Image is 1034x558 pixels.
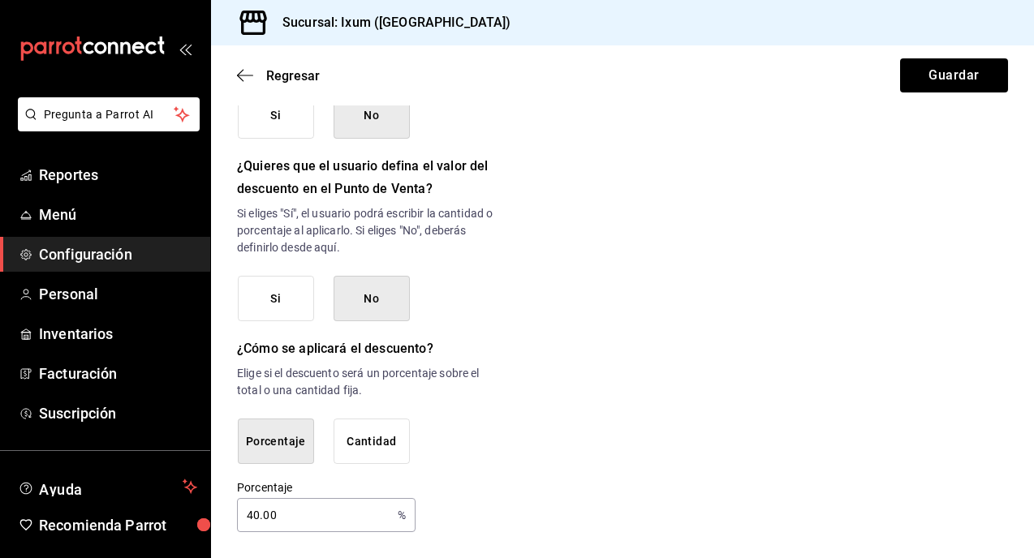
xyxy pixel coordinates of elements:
span: Menú [39,204,197,225]
button: Guardar [900,58,1008,92]
span: Facturación [39,363,197,384]
p: Si eliges "Sí", el usuario podrá escribir la cantidad o porcentaje al aplicarlo. Si eliges "No", ... [237,205,494,256]
h6: ¿Quieres que el usuario defina el valor del descuento en el Punto de Venta? [237,155,494,200]
button: No [334,276,410,322]
button: Si [238,92,314,139]
span: Pregunta a Parrot AI [44,106,174,123]
label: Porcentaje [237,482,416,493]
button: Pregunta a Parrot AI [18,97,200,131]
span: Ayuda [39,477,176,496]
h6: ¿Cómo se aplicará el descuento? [237,337,494,360]
span: Personal [39,283,197,305]
span: Recomienda Parrot [39,514,197,536]
button: Cantidad [334,418,410,465]
button: Si [238,276,314,322]
button: open_drawer_menu [179,42,192,55]
p: % [398,507,406,524]
h3: Sucursal: Ixum ([GEOGRAPHIC_DATA]) [269,13,511,32]
button: No [334,92,410,139]
button: Regresar [237,68,320,84]
a: Pregunta a Parrot AI [11,118,200,135]
span: Suscripción [39,402,197,424]
span: Configuración [39,243,197,265]
p: Elige si el descuento será un porcentaje sobre el total o una cantidad fija. [237,365,494,399]
span: Reportes [39,164,197,186]
button: Porcentaje [238,418,314,465]
span: Regresar [266,68,320,84]
span: Inventarios [39,323,197,345]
